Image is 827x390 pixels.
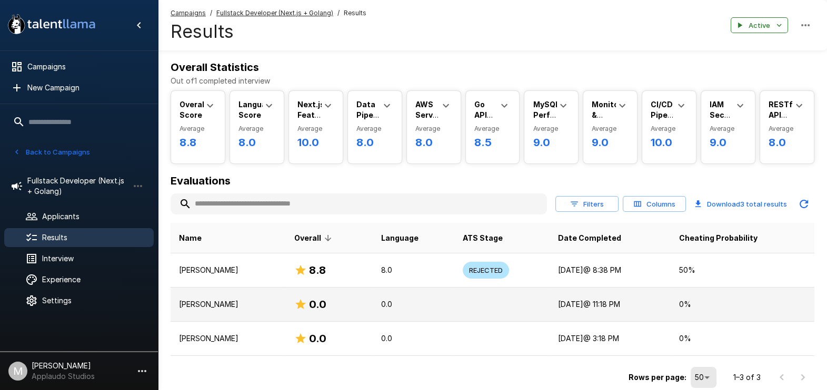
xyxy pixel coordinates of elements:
[415,134,452,151] h6: 8.0
[710,124,746,134] span: Average
[463,232,503,244] span: ATS Stage
[356,100,406,130] b: Data Pipeline Architecture
[558,232,621,244] span: Date Completed
[179,265,277,275] p: [PERSON_NAME]
[769,134,805,151] h6: 8.0
[171,61,259,74] b: Overall Statistics
[733,372,761,383] p: 1–3 of 3
[171,175,231,187] b: Evaluations
[415,100,470,130] b: AWS Service Orchestration
[679,299,806,310] p: 0 %
[309,296,326,313] h6: 0.0
[474,134,511,151] h6: 8.5
[533,124,570,134] span: Average
[679,265,806,275] p: 50 %
[238,134,275,151] h6: 8.0
[550,322,671,356] td: [DATE] @ 3:18 PM
[690,193,791,214] button: Download3 total results
[793,193,814,214] button: Updated Today - 12:37 PM
[180,100,206,119] b: Overall Score
[171,20,366,43] h4: Results
[691,367,716,388] div: 50
[381,232,418,244] span: Language
[381,333,446,344] p: 0.0
[679,333,806,344] p: 0 %
[309,262,326,279] h6: 8.8
[623,196,686,212] button: Columns
[180,134,216,151] h6: 8.8
[179,333,277,344] p: [PERSON_NAME]
[769,124,805,134] span: Average
[555,196,619,212] button: Filters
[533,100,584,130] b: MySQL Performance Optimization
[179,299,277,310] p: [PERSON_NAME]
[474,100,526,130] b: Go API Development
[297,134,334,151] h6: 10.0
[171,9,206,17] u: Campaigns
[381,299,446,310] p: 0.0
[550,253,671,288] td: [DATE] @ 8:38 PM
[309,330,326,347] h6: 0.0
[710,134,746,151] h6: 9.0
[731,17,788,34] button: Active
[180,124,216,134] span: Average
[344,8,366,18] span: Results
[463,265,509,275] span: REJECTED
[592,134,629,151] h6: 9.0
[210,8,212,18] span: /
[294,232,335,244] span: Overall
[533,134,570,151] h6: 9.0
[769,100,809,140] b: RESTful API Design Standards
[356,134,393,151] h6: 8.0
[629,372,686,383] p: Rows per page:
[592,100,633,140] b: Monitoring & Incident Response
[216,9,333,17] u: Fullstack Developer (Next.js + Golang)
[651,134,687,151] h6: 10.0
[356,124,393,134] span: Average
[415,124,452,134] span: Average
[651,124,687,134] span: Average
[710,100,748,140] b: IAM Security Best Practices
[179,232,202,244] span: Name
[474,124,511,134] span: Average
[171,76,814,86] p: Out of 1 completed interview
[297,100,328,130] b: Next.js Feature Delivery
[679,232,758,244] span: Cheating Probability
[592,124,629,134] span: Average
[381,265,446,275] p: 8.0
[651,100,696,130] b: CI/CD Pipeline Automation
[297,124,334,134] span: Average
[550,288,671,322] td: [DATE] @ 11:18 PM
[238,100,276,119] b: Language Score
[238,124,275,134] span: Average
[337,8,340,18] span: /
